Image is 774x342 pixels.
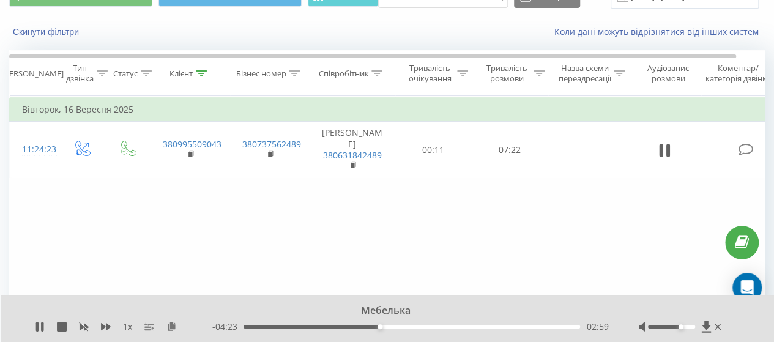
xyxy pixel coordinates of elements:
button: Скинути фільтри [9,26,85,37]
a: 380631842489 [323,149,382,161]
td: [PERSON_NAME] [310,122,395,178]
a: Коли дані можуть відрізнятися вiд інших систем [554,26,765,37]
div: Тривалість очікування [406,63,454,84]
div: Аудіозапис розмови [638,63,698,84]
div: 11:24:23 [22,138,47,162]
div: Клієнт [169,69,193,79]
div: Співробітник [318,69,368,79]
div: Статус [113,69,138,79]
div: Open Intercom Messenger [732,273,762,302]
span: 02:59 [586,321,608,333]
span: 1 x [123,321,132,333]
span: - 04:23 [212,321,244,333]
div: Тривалість розмови [482,63,530,84]
div: Accessibility label [378,324,382,329]
td: 00:11 [395,122,472,178]
div: [PERSON_NAME] [2,69,64,79]
div: Тип дзвінка [66,63,94,84]
div: Бізнес номер [236,69,286,79]
div: Коментар/категорія дзвінка [702,63,774,84]
div: Accessibility label [679,324,683,329]
a: 380737562489 [242,138,301,150]
div: Назва схеми переадресації [558,63,611,84]
td: 07:22 [472,122,548,178]
div: Мебелька [104,304,655,318]
a: 380995509043 [163,138,221,150]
